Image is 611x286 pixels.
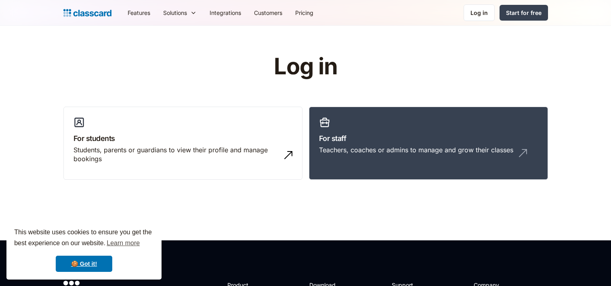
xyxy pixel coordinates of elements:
[121,4,157,22] a: Features
[309,107,548,180] a: For staffTeachers, coaches or admins to manage and grow their classes
[157,4,203,22] div: Solutions
[73,133,292,144] h3: For students
[63,107,302,180] a: For studentsStudents, parents or guardians to view their profile and manage bookings
[177,54,434,79] h1: Log in
[163,8,187,17] div: Solutions
[203,4,248,22] a: Integrations
[500,5,548,21] a: Start for free
[14,227,154,249] span: This website uses cookies to ensure you get the best experience on our website.
[470,8,488,17] div: Log in
[319,133,538,144] h3: For staff
[289,4,320,22] a: Pricing
[73,145,276,164] div: Students, parents or guardians to view their profile and manage bookings
[6,220,162,280] div: cookieconsent
[319,145,513,154] div: Teachers, coaches or admins to manage and grow their classes
[464,4,495,21] a: Log in
[105,237,141,249] a: learn more about cookies
[63,7,111,19] a: home
[56,256,112,272] a: dismiss cookie message
[248,4,289,22] a: Customers
[506,8,542,17] div: Start for free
